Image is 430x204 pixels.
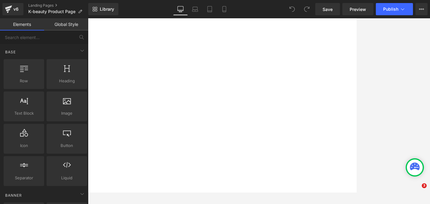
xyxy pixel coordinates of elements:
[5,142,42,149] span: Icon
[342,3,373,15] a: Preview
[301,3,313,15] button: Redo
[376,3,413,15] button: Publish
[202,3,217,15] a: Tablet
[48,175,85,181] span: Liquid
[44,18,88,30] a: Global Style
[28,9,75,14] span: K-beauty Product Page
[5,110,42,116] span: Text Block
[415,3,428,15] button: More
[28,3,88,8] a: Landing Pages
[88,3,118,15] a: New Library
[350,6,366,13] span: Preview
[5,78,42,84] span: Row
[286,3,298,15] button: Undo
[5,175,42,181] span: Separator
[48,142,85,149] span: Button
[383,7,398,12] span: Publish
[12,5,20,13] div: v6
[188,3,202,15] a: Laptop
[48,110,85,116] span: Image
[100,6,114,12] span: Library
[2,3,23,15] a: v6
[323,6,333,13] span: Save
[48,78,85,84] span: Heading
[422,183,427,188] span: 3
[5,192,23,198] span: Banner
[217,3,232,15] a: Mobile
[5,49,16,55] span: Base
[173,3,188,15] a: Desktop
[409,183,424,198] iframe: Intercom live chat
